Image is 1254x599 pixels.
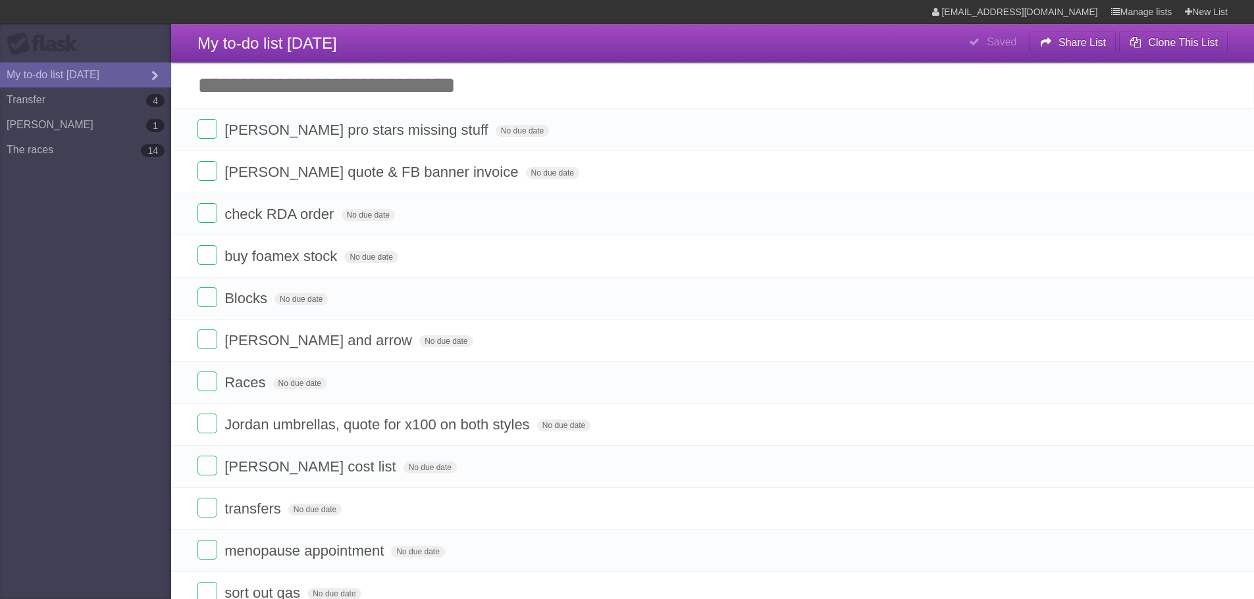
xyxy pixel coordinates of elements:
[391,546,444,558] span: No due date
[273,377,327,389] span: No due date
[224,458,399,475] span: [PERSON_NAME] cost list
[1058,37,1106,48] b: Share List
[224,164,521,180] span: [PERSON_NAME] quote & FB banner invoice
[197,414,217,433] label: Done
[288,504,342,515] span: No due date
[146,94,165,107] b: 4
[342,209,395,221] span: No due date
[224,248,340,264] span: buy foamex stock
[224,290,271,306] span: Blocks
[224,542,387,559] span: menopause appointment
[224,206,337,222] span: check RDA order
[987,36,1016,47] b: Saved
[224,332,415,348] span: [PERSON_NAME] and arrow
[197,456,217,475] label: Done
[537,419,590,431] span: No due date
[224,122,492,138] span: [PERSON_NAME] pro stars missing stuff
[404,462,457,473] span: No due date
[197,203,217,223] label: Done
[197,287,217,307] label: Done
[496,125,549,137] span: No due date
[197,498,217,517] label: Done
[274,293,328,305] span: No due date
[197,119,217,139] label: Done
[197,34,337,52] span: My to-do list [DATE]
[7,32,86,56] div: Flask
[197,329,217,349] label: Done
[1030,31,1116,55] button: Share List
[1119,31,1228,55] button: Clone This List
[146,119,165,132] b: 1
[197,245,217,265] label: Done
[224,416,533,433] span: Jordan umbrellas, quote for x100 on both styles
[526,167,579,179] span: No due date
[344,251,398,263] span: No due date
[224,374,269,391] span: Races
[197,161,217,181] label: Done
[197,540,217,560] label: Done
[1148,37,1218,48] b: Clone This List
[419,335,473,347] span: No due date
[197,371,217,391] label: Done
[141,144,165,157] b: 14
[224,500,284,517] span: transfers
